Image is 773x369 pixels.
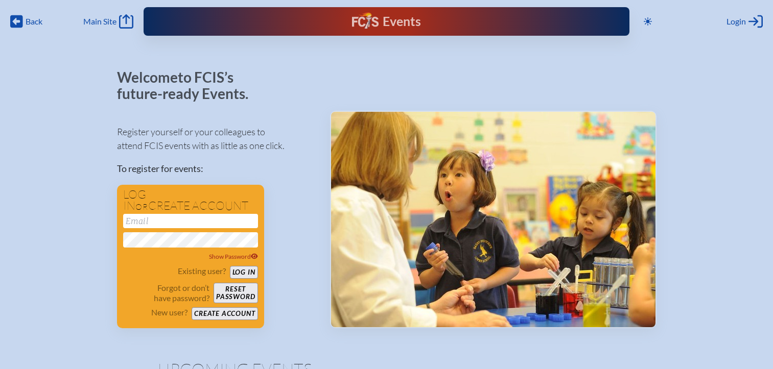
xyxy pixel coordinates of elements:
[214,283,257,303] button: Resetpassword
[282,12,491,31] div: FCIS Events — Future ready
[117,162,314,176] p: To register for events:
[209,253,258,260] span: Show Password
[117,125,314,153] p: Register yourself or your colleagues to attend FCIS events with as little as one click.
[83,16,116,27] span: Main Site
[727,16,746,27] span: Login
[135,202,148,212] span: or
[230,266,258,279] button: Log in
[123,189,258,212] h1: Log in create account
[331,112,655,327] img: Events
[123,214,258,228] input: Email
[117,69,260,102] p: Welcome to FCIS’s future-ready Events.
[83,14,133,29] a: Main Site
[192,307,257,320] button: Create account
[123,283,210,303] p: Forgot or don’t have password?
[178,266,226,276] p: Existing user?
[26,16,42,27] span: Back
[151,307,188,317] p: New user?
